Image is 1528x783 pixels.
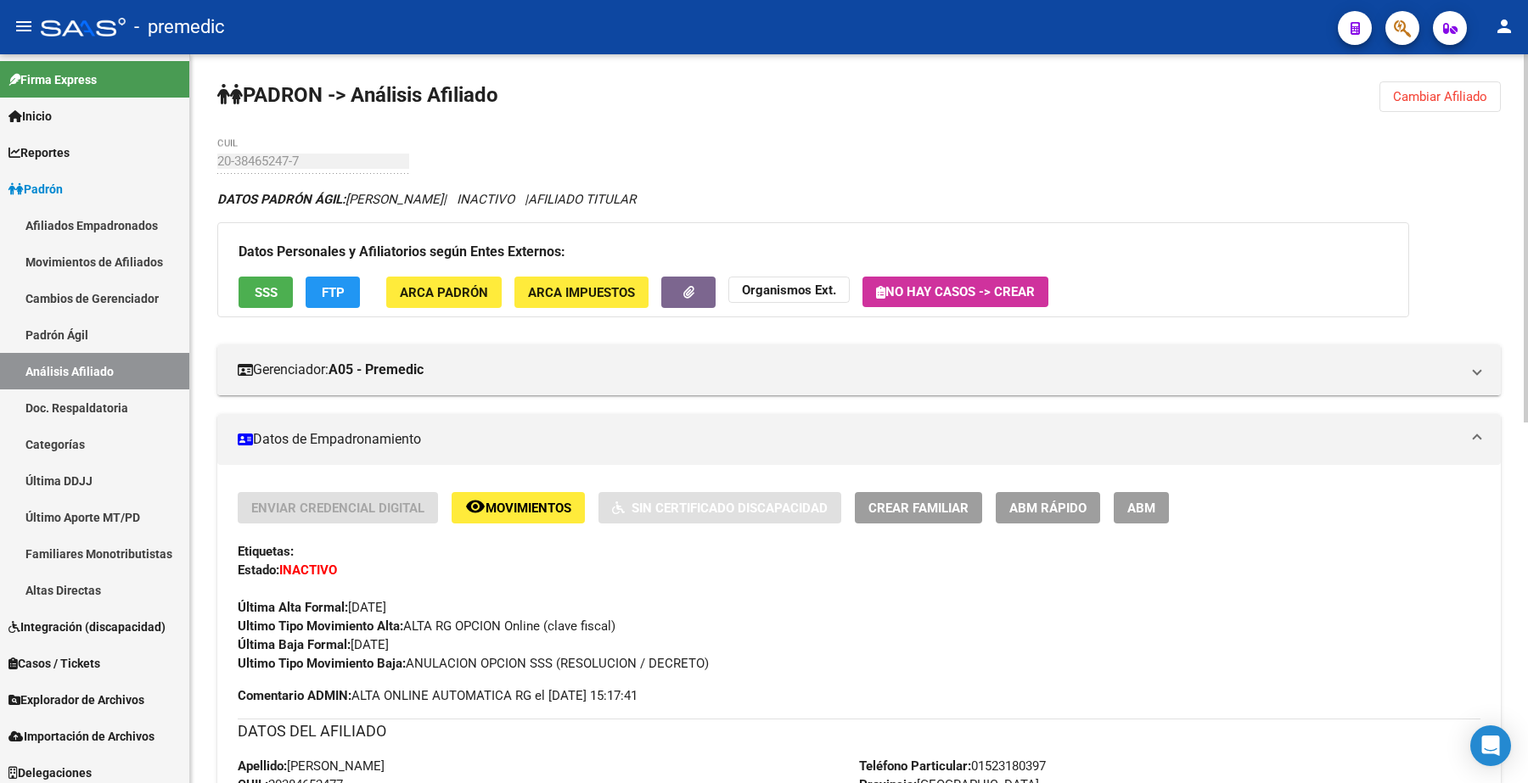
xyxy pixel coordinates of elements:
[134,8,225,46] span: - premedic
[238,656,709,671] span: ANULACION OPCION SSS (RESOLUCION / DECRETO)
[8,618,166,636] span: Integración (discapacidad)
[238,637,351,652] strong: Última Baja Formal:
[855,492,982,523] button: Crear Familiar
[238,430,1460,449] mat-panel-title: Datos de Empadronamiento
[238,600,348,615] strong: Última Alta Formal:
[217,83,498,107] strong: PADRON -> Análisis Afiliado
[279,562,337,578] strong: INACTIVO
[742,282,836,298] strong: Organismos Ext.
[255,285,278,300] span: SSS
[306,277,360,308] button: FTP
[329,361,424,379] strong: A05 - Premedic
[996,492,1100,523] button: ABM Rápido
[238,758,385,774] span: [PERSON_NAME]
[238,686,638,705] span: ALTA ONLINE AUTOMATICA RG el [DATE] 15:17:41
[1494,16,1514,36] mat-icon: person
[868,501,969,516] span: Crear Familiar
[238,688,351,703] strong: Comentario ADMIN:
[632,501,828,516] span: Sin Certificado Discapacidad
[465,496,486,517] mat-icon: remove_red_eye
[1379,81,1501,112] button: Cambiar Afiliado
[217,192,443,207] span: [PERSON_NAME]
[238,544,294,559] strong: Etiquetas:
[238,618,403,634] strong: Ultimo Tipo Movimiento Alta:
[238,361,1460,379] mat-panel-title: Gerenciador:
[238,562,279,578] strong: Estado:
[1114,492,1169,523] button: ABM
[1393,89,1487,104] span: Cambiar Afiliado
[528,285,635,300] span: ARCA Impuestos
[239,277,293,308] button: SSS
[238,719,1480,743] h3: DATOS DEL AFILIADO
[876,284,1035,299] span: No hay casos -> Crear
[238,600,386,615] span: [DATE]
[217,192,636,207] i: | INACTIVO |
[8,70,97,89] span: Firma Express
[8,691,144,709] span: Explorador de Archivos
[238,618,615,634] span: ALTA RG OPCION Online (clave fiscal)
[728,277,850,303] button: Organismos Ext.
[238,492,438,523] button: Enviar Credencial Digital
[386,277,502,308] button: ARCA Padrón
[598,492,841,523] button: Sin Certificado Discapacidad
[1009,501,1087,516] span: ABM Rápido
[251,501,424,516] span: Enviar Credencial Digital
[1127,501,1155,516] span: ABM
[322,285,345,300] span: FTP
[859,758,971,774] strong: Teléfono Particular:
[859,758,1046,774] span: 01523180397
[239,240,1388,264] h3: Datos Personales y Afiliatorios según Entes Externos:
[217,192,345,207] strong: DATOS PADRÓN ÁGIL:
[1470,725,1511,766] div: Open Intercom Messenger
[217,414,1501,465] mat-expansion-panel-header: Datos de Empadronamiento
[486,501,571,516] span: Movimientos
[238,637,389,652] span: [DATE]
[528,192,636,207] span: AFILIADO TITULAR
[8,143,70,162] span: Reportes
[400,285,488,300] span: ARCA Padrón
[8,763,92,782] span: Delegaciones
[862,277,1048,307] button: No hay casos -> Crear
[217,344,1501,395] mat-expansion-panel-header: Gerenciador:A05 - Premedic
[8,107,52,126] span: Inicio
[8,654,100,673] span: Casos / Tickets
[238,656,406,671] strong: Ultimo Tipo Movimiento Baja:
[8,180,63,199] span: Padrón
[238,758,287,774] strong: Apellido:
[452,492,585,523] button: Movimientos
[514,277,649,308] button: ARCA Impuestos
[14,16,34,36] mat-icon: menu
[8,727,154,746] span: Importación de Archivos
